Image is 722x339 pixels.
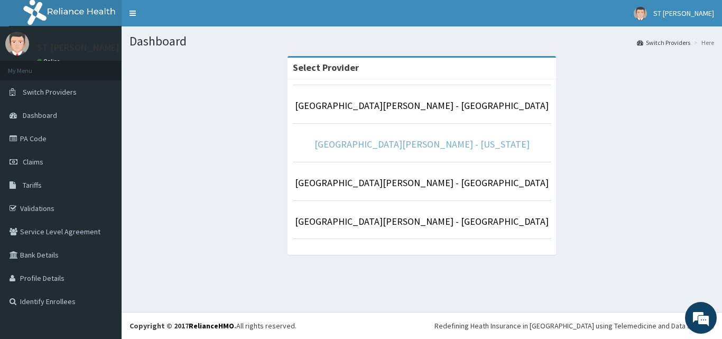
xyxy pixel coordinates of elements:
img: User Image [634,7,647,20]
span: Tariffs [23,180,42,190]
footer: All rights reserved. [122,312,722,339]
strong: Copyright © 2017 . [129,321,236,331]
a: Online [37,58,62,65]
strong: Select Provider [293,61,359,74]
a: [GEOGRAPHIC_DATA][PERSON_NAME] - [GEOGRAPHIC_DATA] [295,177,549,189]
a: [GEOGRAPHIC_DATA][PERSON_NAME] - [GEOGRAPHIC_DATA] [295,99,549,112]
span: Switch Providers [23,87,77,97]
a: RelianceHMO [189,321,234,331]
a: [GEOGRAPHIC_DATA][PERSON_NAME] - [US_STATE] [314,138,530,150]
h1: Dashboard [129,34,714,48]
a: [GEOGRAPHIC_DATA][PERSON_NAME] - [GEOGRAPHIC_DATA] [295,215,549,227]
span: Claims [23,157,43,167]
img: User Image [5,32,29,56]
li: Here [691,38,714,47]
span: ST [PERSON_NAME] [653,8,714,18]
p: ST [PERSON_NAME] [37,43,119,52]
div: Redefining Heath Insurance in [GEOGRAPHIC_DATA] using Telemedicine and Data Science! [434,320,714,331]
span: Dashboard [23,111,57,120]
a: Switch Providers [637,38,690,47]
